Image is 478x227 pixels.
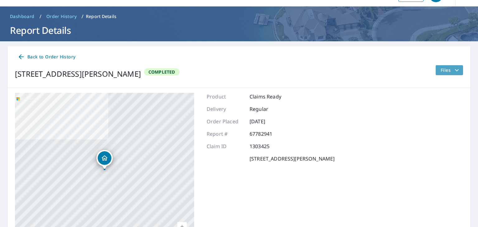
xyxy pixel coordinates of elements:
[96,150,113,169] div: Dropped pin, building 1, Residential property, 43407 235th St Howard, SD 57349
[250,118,287,125] p: [DATE]
[15,68,141,79] div: [STREET_ADDRESS][PERSON_NAME]
[207,130,244,138] p: Report #
[40,13,41,20] li: /
[250,155,335,162] p: [STREET_ADDRESS][PERSON_NAME]
[207,143,244,150] p: Claim ID
[207,118,244,125] p: Order Placed
[145,69,179,75] span: Completed
[82,13,83,20] li: /
[441,66,461,74] span: Files
[44,11,79,21] a: Order History
[207,105,244,113] p: Delivery
[207,93,244,100] p: Product
[7,11,37,21] a: Dashboard
[17,53,75,61] span: Back to Order History
[435,65,463,75] button: filesDropdownBtn-67782941
[250,105,287,113] p: Regular
[15,51,78,63] a: Back to Order History
[86,13,116,20] p: Report Details
[46,13,77,20] span: Order History
[250,143,287,150] p: 1303425
[250,130,287,138] p: 67782941
[7,11,471,21] nav: breadcrumb
[10,13,35,20] span: Dashboard
[250,93,287,100] p: Claims Ready
[7,24,471,37] h1: Report Details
